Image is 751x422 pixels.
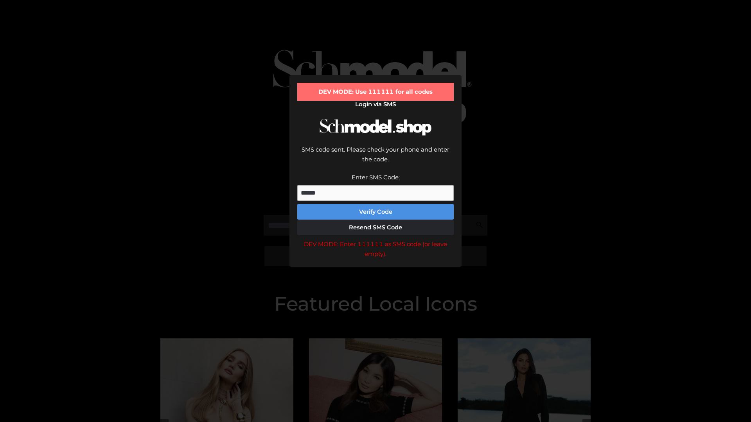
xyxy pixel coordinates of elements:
div: DEV MODE: Use 111111 for all codes [297,83,454,101]
button: Verify Code [297,204,454,220]
button: Resend SMS Code [297,220,454,235]
label: Enter SMS Code: [352,173,400,181]
img: Schmodel Logo [317,112,434,143]
div: DEV MODE: Enter 111111 as SMS code (or leave empty). [297,239,454,259]
h2: Login via SMS [297,101,454,108]
div: SMS code sent. Please check your phone and enter the code. [297,145,454,172]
